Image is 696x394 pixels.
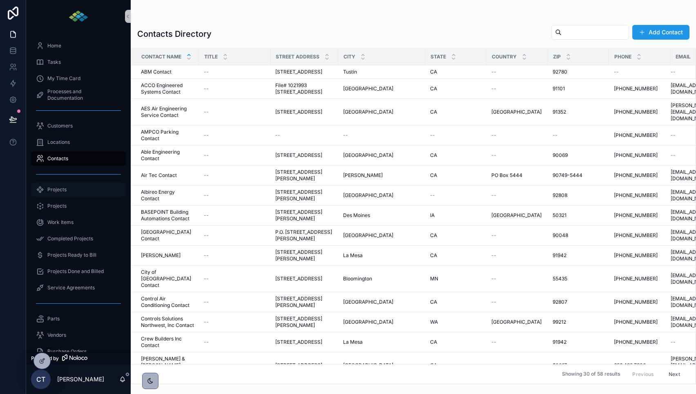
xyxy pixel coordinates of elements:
a: P.O. [STREET_ADDRESS][PERSON_NAME] [275,229,333,242]
span: CA [430,152,437,159]
a: 91942 [553,339,604,345]
a: -- [553,132,604,139]
a: [STREET_ADDRESS] [275,339,333,345]
h1: Contacts Directory [137,28,212,40]
a: Processes and Documentation [31,87,126,102]
a: MN [430,275,482,282]
a: La Mesa [343,252,420,259]
a: -- [491,232,543,239]
a: [GEOGRAPHIC_DATA] [343,319,420,325]
span: -- [553,132,558,139]
a: -- [204,319,265,325]
a: [GEOGRAPHIC_DATA] [343,299,420,305]
a: Projects Done and Billed [31,264,126,279]
a: 92807 [553,299,604,305]
span: -- [204,252,209,259]
a: CA [430,299,482,305]
a: Air Tec Contact [141,172,194,179]
a: Home [31,38,126,53]
span: Phone [614,54,631,60]
a: [GEOGRAPHIC_DATA] [343,192,420,199]
span: 626.432.7300 [614,362,646,369]
span: Purchase Orders [47,348,87,355]
span: 55435 [553,275,567,282]
span: [PHONE_NUMBER] [614,252,658,259]
span: [PHONE_NUMBER] [614,319,658,325]
img: App logo [68,10,89,23]
a: 90048 [553,232,604,239]
a: -- [491,69,543,75]
a: Purchase Orders [31,344,126,359]
span: Contact name [141,54,181,60]
a: -- [204,85,265,92]
span: CA [430,299,437,305]
span: -- [430,132,435,139]
span: [PERSON_NAME] [343,172,383,179]
span: [STREET_ADDRESS][PERSON_NAME] [275,169,333,182]
a: [PHONE_NUMBER] [614,132,665,139]
span: CA [430,85,437,92]
a: WA [430,319,482,325]
a: -- [343,132,420,139]
a: Service Agreements [31,280,126,295]
span: -- [204,212,209,219]
a: -- [204,69,265,75]
a: Control Air Conditioning Contact [141,295,194,309]
span: 90069 [553,152,568,159]
a: [GEOGRAPHIC_DATA] [343,109,420,115]
button: Add Contact [632,25,689,40]
span: [PHONE_NUMBER] [614,275,658,282]
span: [GEOGRAPHIC_DATA] [491,319,542,325]
span: [PHONE_NUMBER] [614,212,658,219]
a: -- [491,85,543,92]
span: [STREET_ADDRESS] [275,69,322,75]
span: 91352 [553,109,566,115]
span: -- [614,69,619,75]
span: BASEPOINT Building Automations Contact [141,209,194,222]
span: CA [430,109,437,115]
span: CA [430,252,437,259]
a: CA [430,109,482,115]
span: -- [204,339,209,345]
a: [STREET_ADDRESS] [275,152,333,159]
span: -- [491,362,496,369]
span: Projects Ready to Bill [47,252,96,258]
a: Locations [31,135,126,150]
a: Powered by [26,352,131,365]
div: scrollable content [26,33,131,352]
a: -- [491,252,543,259]
span: -- [491,69,496,75]
span: [GEOGRAPHIC_DATA] [491,212,542,219]
span: 50321 [553,212,567,219]
span: [GEOGRAPHIC_DATA] [343,109,393,115]
span: Country [492,54,517,60]
span: Controls Solutions Northwest, Inc Contact [141,316,194,329]
a: Vendors [31,328,126,343]
a: -- [204,152,265,159]
a: Bloomington [343,275,420,282]
span: [GEOGRAPHIC_DATA] [343,319,393,325]
span: 91101 [553,85,565,92]
a: [GEOGRAPHIC_DATA] [343,232,420,239]
span: Street Address [276,54,319,60]
a: [STREET_ADDRESS][PERSON_NAME] [275,249,333,262]
span: -- [491,252,496,259]
span: CT [36,374,45,384]
a: -- [491,132,543,139]
span: Email [676,54,691,60]
span: CA [430,362,437,369]
span: [PERSON_NAME] [141,252,181,259]
a: [STREET_ADDRESS] [275,275,333,282]
span: Locations [47,139,70,146]
a: [STREET_ADDRESS][PERSON_NAME] [275,316,333,329]
span: -- [204,275,209,282]
a: [PERSON_NAME] & [PERSON_NAME] Contact [141,356,194,375]
a: 92780 [553,69,604,75]
span: Able Engineering Contact [141,149,194,162]
a: AES Air Engineering Service Contact [141,105,194,119]
span: [PHONE_NUMBER] [614,232,658,239]
a: -- [204,192,265,199]
a: -- [491,362,543,369]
